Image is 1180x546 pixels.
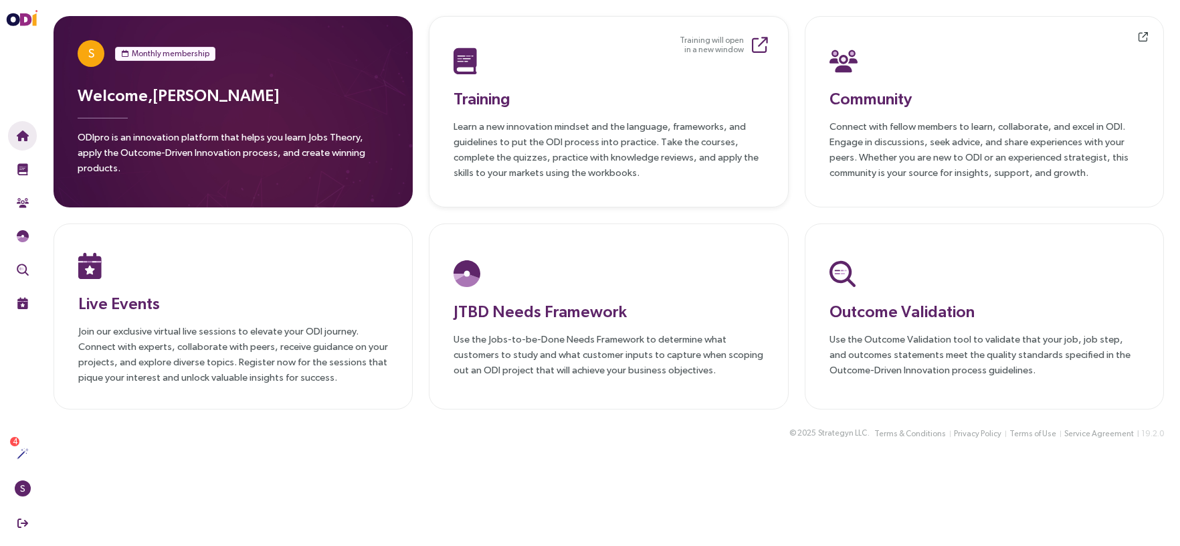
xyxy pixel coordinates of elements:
[8,121,37,151] button: Home
[829,118,1139,180] p: Connect with fellow members to learn, collaborate, and excel in ODI. Engage in discussions, seek ...
[78,129,389,183] p: ODIpro is an innovation platform that helps you learn Jobs Theory, apply the Outcome-Driven Innov...
[13,437,17,446] span: 4
[454,86,763,110] h3: Training
[8,288,37,318] button: Live Events
[829,260,856,287] img: Outcome Validation
[874,428,946,440] span: Terms & Conditions
[1141,429,1164,438] span: 19.2.0
[8,439,37,468] button: Actions
[1064,428,1134,440] span: Service Agreement
[829,299,1139,323] h3: Outcome Validation
[1064,427,1135,441] button: Service Agreement
[818,427,867,440] span: Strategyn LLC
[78,323,388,385] p: Join our exclusive virtual live sessions to elevate your ODI journey. Connect with experts, colla...
[789,426,870,440] div: © 2025 .
[8,509,37,538] button: Sign Out
[8,474,37,503] button: S
[8,255,37,284] button: Outcome Validation
[17,197,29,209] img: Community
[829,86,1139,110] h3: Community
[874,427,947,441] button: Terms & Conditions
[78,291,388,315] h3: Live Events
[1009,427,1057,441] button: Terms of Use
[454,260,480,287] img: JTBD Needs Platform
[8,155,37,184] button: Training
[454,48,477,74] img: Training
[454,331,763,377] p: Use the Jobs-to-be-Done Needs Framework to determine what customers to study and what customer in...
[829,331,1139,377] p: Use the Outcome Validation tool to validate that your job, job step, and outcomes statements meet...
[78,83,389,107] h3: Welcome, [PERSON_NAME]
[954,428,1001,440] span: Privacy Policy
[132,47,209,60] span: Monthly membership
[10,437,19,446] sup: 4
[1009,428,1056,440] span: Terms of Use
[829,48,858,74] img: Community
[17,448,29,460] img: Actions
[8,188,37,217] button: Community
[17,163,29,175] img: Training
[20,480,25,496] span: S
[17,264,29,276] img: Outcome Validation
[953,427,1002,441] button: Privacy Policy
[78,252,102,279] img: Live Events
[8,221,37,251] button: Needs Framework
[17,230,29,242] img: JTBD Needs Framework
[88,40,94,67] span: S
[817,426,868,440] button: Strategyn LLC
[454,118,763,180] p: Learn a new innovation mindset and the language, frameworks, and guidelines to put the ODI proces...
[454,299,763,323] h3: JTBD Needs Framework
[680,35,744,54] small: Training will open in a new window
[17,297,29,309] img: Live Events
